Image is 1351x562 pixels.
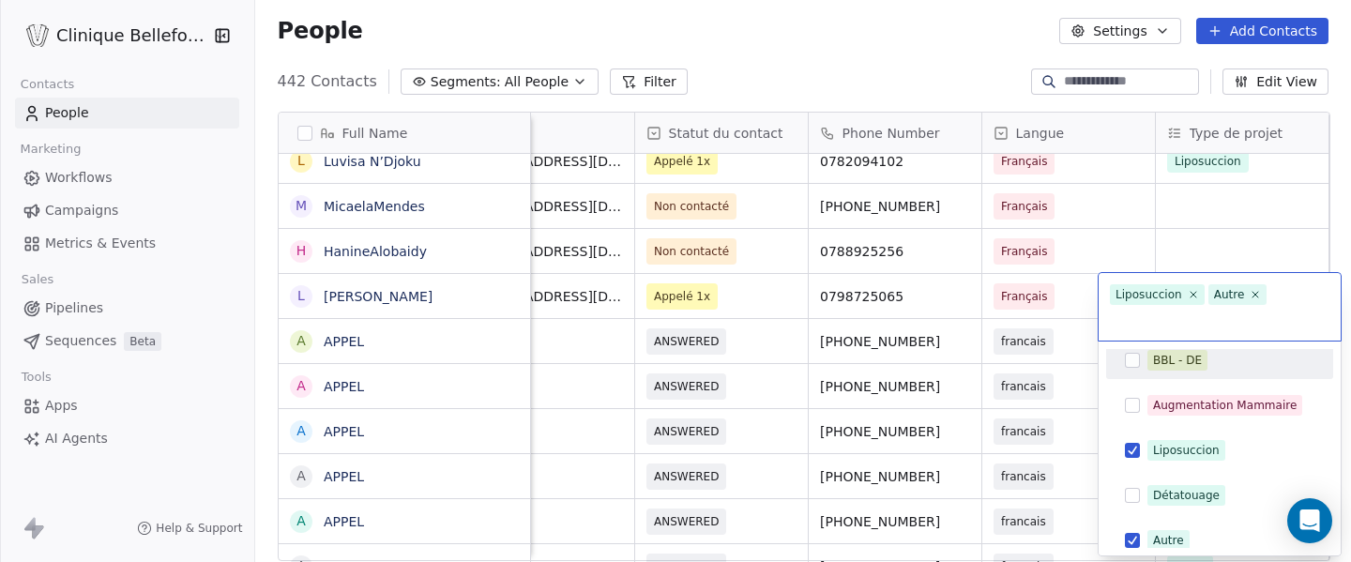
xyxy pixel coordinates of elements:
div: Augmentation Mammaire [1153,397,1297,414]
div: BBL - DE [1153,352,1202,369]
div: Autre [1153,532,1184,549]
div: Liposuccion [1153,442,1220,459]
div: Détatouage [1153,487,1220,504]
div: Liposuccion [1116,286,1182,303]
div: Autre [1214,286,1245,303]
